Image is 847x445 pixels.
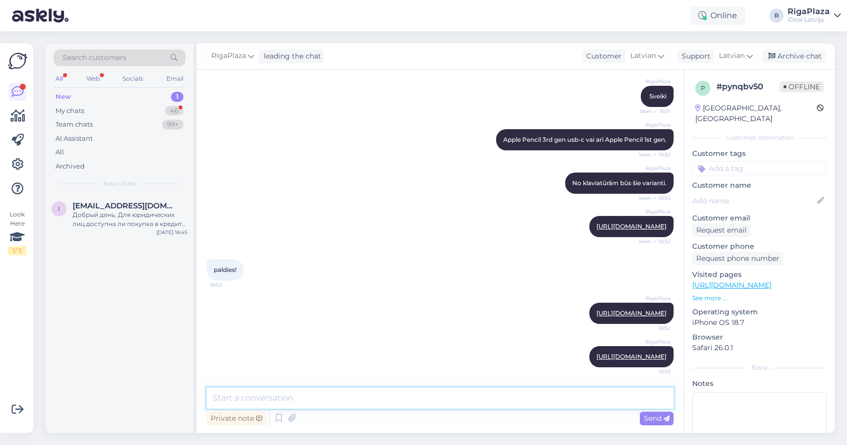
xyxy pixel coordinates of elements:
div: AI Assistant [55,134,93,144]
div: [DATE] 16:45 [156,229,188,236]
div: All [55,147,64,157]
div: iDeal Latvija [788,16,830,24]
span: Offline [779,81,824,92]
p: Browser [692,332,827,343]
span: p [701,84,705,92]
div: Look Here [8,210,26,255]
span: Search customers [63,52,127,63]
span: Send [644,414,670,423]
span: RigaPlaza [633,208,671,215]
img: Askly Logo [8,51,27,71]
span: RigaPlaza [633,121,671,129]
span: RigaPlaza [633,78,671,85]
span: Seen ✓ 18:51 [633,107,671,115]
span: Latvian [719,50,745,62]
div: Team chats [55,120,93,130]
p: Customer phone [692,241,827,252]
span: Latvian [630,50,656,62]
p: Operating system [692,307,827,317]
div: # pynqbv50 [716,81,779,93]
span: i [58,205,60,212]
div: 1 [171,92,184,102]
div: Archived [55,161,85,172]
div: RigaPlaza [788,8,830,16]
div: R [769,9,783,23]
div: Socials [120,72,145,85]
a: RigaPlazaiDeal Latvija [788,8,841,24]
div: Request phone number [692,252,783,265]
p: Notes [692,378,827,389]
span: RigaPlaza [211,50,246,62]
span: 18:53 [633,368,671,375]
span: RigaPlaza [633,338,671,346]
div: Email [164,72,186,85]
div: leading the chat [260,51,321,62]
span: Apple Pencil 3rd gen usb-c vai arī Apple Pencil 1st gen. [503,136,667,143]
span: paldies! [214,266,236,273]
p: Customer tags [692,148,827,159]
span: Seen ✓ 18:52 [633,238,671,245]
div: Customer [582,51,622,62]
div: New [55,92,71,102]
input: Add a tag [692,161,827,176]
span: 18:52 [210,281,248,289]
span: RigaPlaza [633,295,671,302]
p: Safari 26.0.1 [692,343,827,353]
p: iPhone OS 18.7 [692,317,827,328]
div: 1 / 3 [8,246,26,255]
div: Archive chat [762,49,826,63]
div: My chats [55,106,84,116]
p: See more ... [692,294,827,303]
div: 46 [165,106,184,116]
div: Support [678,51,710,62]
div: Customer information [692,133,827,142]
span: No klaviatūrām būs šie varianti. [572,179,667,187]
span: RigaPlaza [633,164,671,172]
div: Web [84,72,102,85]
div: Extra [692,363,827,372]
a: [URL][DOMAIN_NAME] [692,281,771,290]
div: Private note [207,412,266,425]
span: Seen ✓ 18:52 [633,151,671,158]
span: 18:52 [633,324,671,332]
div: [GEOGRAPHIC_DATA], [GEOGRAPHIC_DATA] [695,103,817,124]
div: Добрый день. Для юридических лиц доступна ли покупка в кредит (деление на три платежа). Интересуе... [73,210,188,229]
span: New chats [103,179,136,188]
div: 99+ [162,120,184,130]
p: Visited pages [692,269,827,280]
div: All [53,72,65,85]
span: Seen ✓ 18:52 [633,194,671,202]
span: iks@bmwclub.lv [73,201,177,210]
a: [URL][DOMAIN_NAME] [596,309,667,317]
a: [URL][DOMAIN_NAME] [596,222,667,230]
p: Customer name [692,180,827,191]
a: [URL][DOMAIN_NAME] [596,353,667,360]
span: Sveiki [649,92,667,100]
div: Online [690,7,745,25]
div: Request email [692,224,751,237]
input: Add name [693,195,815,206]
p: Customer email [692,213,827,224]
